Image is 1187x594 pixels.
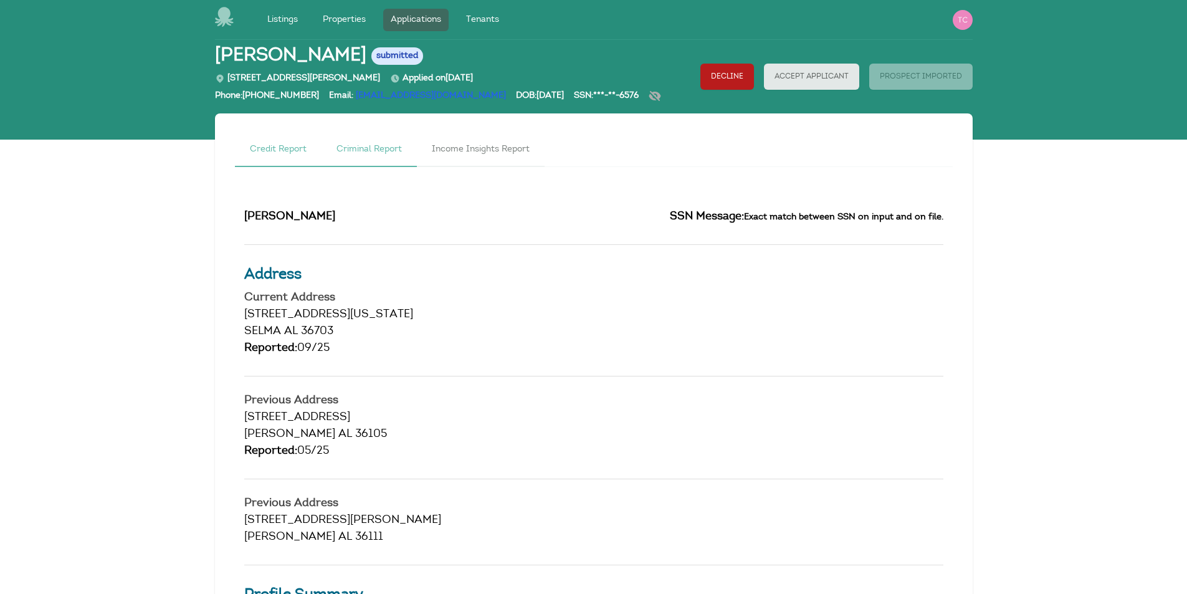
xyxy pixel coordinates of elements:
span: AL [284,326,298,337]
span: submitted [371,47,423,65]
span: 36703 [301,326,333,337]
div: 09/25 [244,340,943,357]
div: 05/25 [244,443,943,460]
span: 36105 [355,429,387,440]
a: [EMAIL_ADDRESS][DOMAIN_NAME] [356,92,506,100]
nav: Tabs [235,133,953,167]
span: [STREET_ADDRESS][PERSON_NAME] [244,515,441,526]
a: Properties [315,9,373,31]
h2: [PERSON_NAME] [244,209,584,226]
span: [PERSON_NAME] [244,532,335,543]
span: [PERSON_NAME] [215,45,366,67]
span: SELMA [244,326,281,337]
a: Credit Report [235,133,322,167]
button: Decline [700,64,754,90]
small: Exact match between SSN on input and on file. [744,213,943,222]
a: Applications [383,9,449,31]
a: Listings [260,9,305,31]
span: AL [338,532,352,543]
h4: Current Address [244,292,943,304]
span: AL [338,429,352,440]
span: Reported: [244,343,297,354]
a: Tenants [459,9,507,31]
span: [STREET_ADDRESS] [244,412,350,423]
div: DOB: [DATE] [516,90,564,108]
span: [PERSON_NAME] [244,429,335,440]
button: Accept Applicant [764,64,859,90]
a: Criminal Report [322,133,417,167]
span: [STREET_ADDRESS][PERSON_NAME] [215,74,380,83]
a: Income Insights Report [417,133,545,167]
span: SSN Message: [670,211,744,223]
h4: Previous Address [244,395,943,406]
h4: Previous Address [244,498,943,509]
div: Phone: [PHONE_NUMBER] [215,90,319,108]
span: 36111 [355,532,383,543]
span: Applied on [DATE] [390,74,473,83]
h3: Address [244,264,943,286]
span: [STREET_ADDRESS][US_STATE] [244,309,413,320]
div: Email: [329,90,506,108]
span: Reported: [244,446,297,457]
